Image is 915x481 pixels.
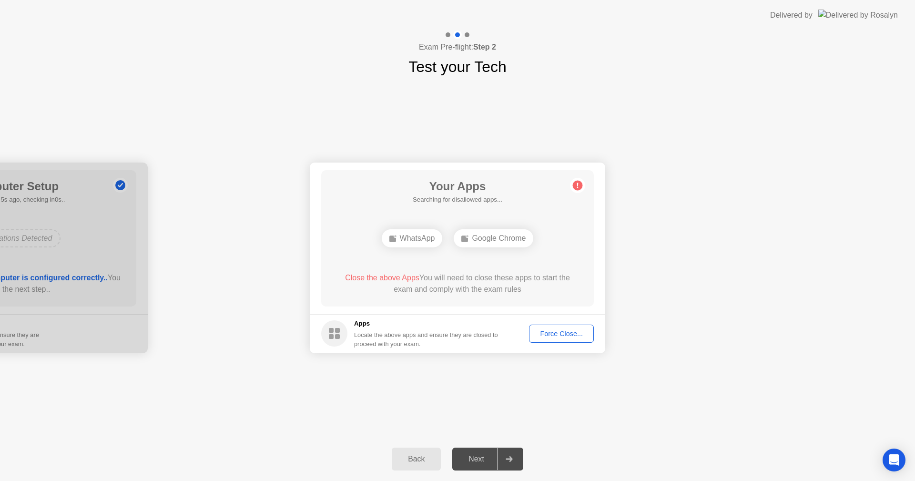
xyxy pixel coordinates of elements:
[473,43,496,51] b: Step 2
[532,330,590,338] div: Force Close...
[413,195,502,205] h5: Searching for disallowed apps...
[419,41,496,53] h4: Exam Pre-flight:
[818,10,898,20] img: Delivered by Rosalyn
[354,319,498,328] h5: Apps
[354,330,498,348] div: Locate the above apps and ensure they are closed to proceed with your exam.
[883,449,905,471] div: Open Intercom Messenger
[392,448,441,471] button: Back
[345,274,419,282] span: Close the above Apps
[455,455,498,463] div: Next
[408,55,507,78] h1: Test your Tech
[382,229,443,247] div: WhatsApp
[413,178,502,195] h1: Your Apps
[454,229,533,247] div: Google Chrome
[335,272,580,295] div: You will need to close these apps to start the exam and comply with the exam rules
[395,455,438,463] div: Back
[770,10,813,21] div: Delivered by
[452,448,523,471] button: Next
[529,325,594,343] button: Force Close...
